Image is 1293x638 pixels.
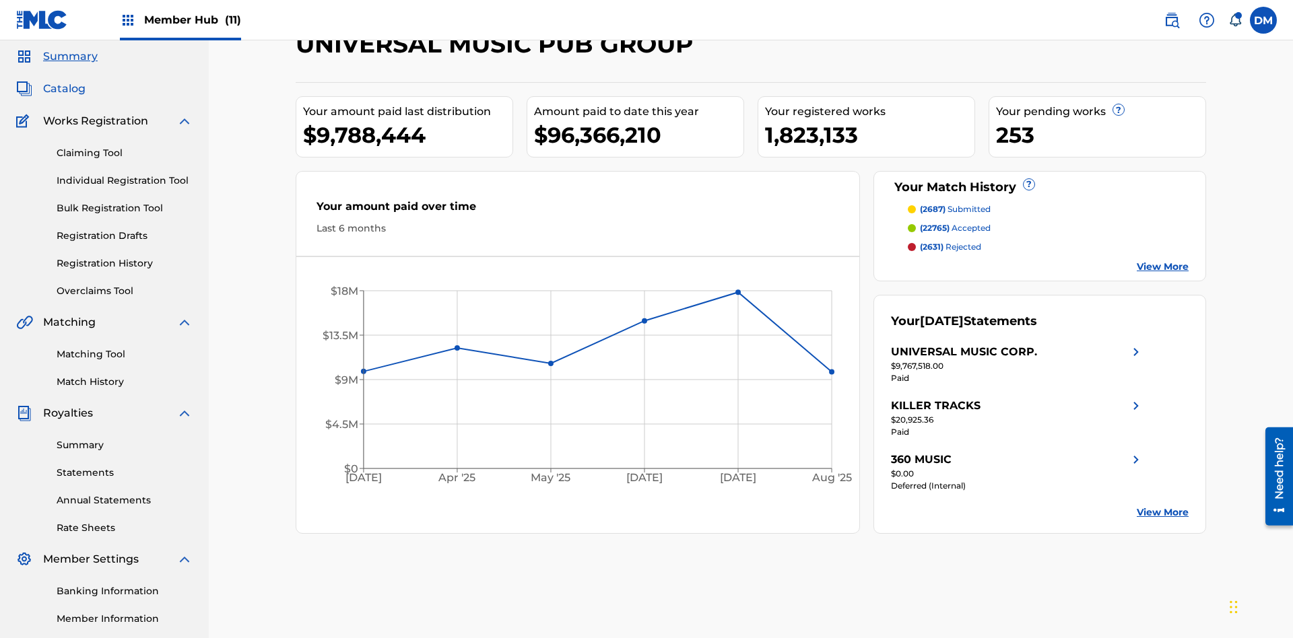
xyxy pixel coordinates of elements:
div: Notifications [1228,13,1242,27]
span: ? [1113,104,1124,115]
tspan: $4.5M [325,418,358,431]
div: Drag [1230,587,1238,627]
a: Matching Tool [57,347,193,361]
div: Your pending works [996,104,1205,120]
tspan: $0 [344,462,358,475]
div: 253 [996,120,1205,150]
a: Individual Registration Tool [57,174,193,188]
div: Your Statements [891,312,1037,330]
span: ? [1024,179,1034,190]
div: UNIVERSAL MUSIC CORP. [891,344,1037,360]
a: View More [1137,505,1189,520]
iframe: Chat Widget [1226,573,1293,638]
span: Member Settings [43,551,139,567]
iframe: Resource Center [1255,422,1293,532]
img: help [1199,12,1215,28]
a: Banking Information [57,584,193,598]
div: $96,366,210 [534,120,743,150]
a: Registration Drafts [57,229,193,243]
div: Your amount paid last distribution [303,104,512,120]
img: right chevron icon [1128,398,1144,414]
span: (2631) [920,242,943,252]
tspan: $13.5M [323,329,358,342]
img: expand [176,314,193,330]
div: Your Match History [891,178,1189,197]
div: $0.00 [891,468,1144,480]
div: KILLER TRACKS [891,398,981,414]
p: rejected [920,241,981,253]
tspan: [DATE] [345,472,382,485]
img: MLC Logo [16,10,68,30]
div: Your amount paid over time [317,199,839,221]
span: Summary [43,48,98,65]
span: [DATE] [920,314,964,328]
span: (2687) [920,204,946,214]
a: Annual Statements [57,493,193,507]
a: (2687) submitted [908,203,1189,215]
div: Amount paid to date this year [534,104,743,120]
span: Royalties [43,405,93,421]
tspan: Aug '25 [811,472,852,485]
img: right chevron icon [1128,452,1144,468]
div: Paid [891,426,1144,438]
span: (22765) [920,223,950,233]
span: Catalog [43,81,86,97]
span: Works Registration [43,113,148,129]
div: User Menu [1250,7,1277,34]
div: $9,767,518.00 [891,360,1144,372]
div: Paid [891,372,1144,384]
a: Bulk Registration Tool [57,201,193,215]
a: KILLER TRACKSright chevron icon$20,925.36Paid [891,398,1144,438]
span: Matching [43,314,96,330]
img: search [1164,12,1180,28]
a: Match History [57,375,193,389]
tspan: Apr '25 [438,472,476,485]
img: Royalties [16,405,32,421]
img: Catalog [16,81,32,97]
a: Rate Sheets [57,521,193,535]
a: (2631) rejected [908,241,1189,253]
a: (22765) accepted [908,222,1189,234]
img: Works Registration [16,113,34,129]
a: Member Information [57,612,193,626]
a: Public Search [1158,7,1185,34]
div: $20,925.36 [891,414,1144,426]
tspan: [DATE] [721,472,757,485]
img: Top Rightsholders [120,12,136,28]
a: UNIVERSAL MUSIC CORP.right chevron icon$9,767,518.00Paid [891,344,1144,384]
a: 360 MUSICright chevron icon$0.00Deferred (Internal) [891,452,1144,492]
span: Member Hub [144,12,241,28]
img: expand [176,113,193,129]
tspan: $9M [335,374,358,386]
div: Your registered works [765,104,974,120]
a: SummarySummary [16,48,98,65]
tspan: $18M [331,285,358,297]
div: 1,823,133 [765,120,974,150]
p: accepted [920,222,991,234]
img: right chevron icon [1128,344,1144,360]
tspan: [DATE] [627,472,663,485]
a: Registration History [57,256,193,271]
a: Claiming Tool [57,146,193,160]
img: Matching [16,314,33,330]
div: Deferred (Internal) [891,480,1144,492]
div: Last 6 months [317,221,839,236]
h2: UNIVERSAL MUSIC PUB GROUP [296,29,700,59]
tspan: May '25 [531,472,571,485]
img: expand [176,551,193,567]
img: expand [176,405,193,421]
a: CatalogCatalog [16,81,86,97]
img: Summary [16,48,32,65]
div: $9,788,444 [303,120,512,150]
a: Statements [57,466,193,480]
a: Overclaims Tool [57,284,193,298]
a: View More [1137,260,1189,274]
img: Member Settings [16,551,32,567]
span: (11) [225,13,241,26]
a: Summary [57,438,193,452]
div: Help [1193,7,1220,34]
div: 360 MUSIC [891,452,952,468]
